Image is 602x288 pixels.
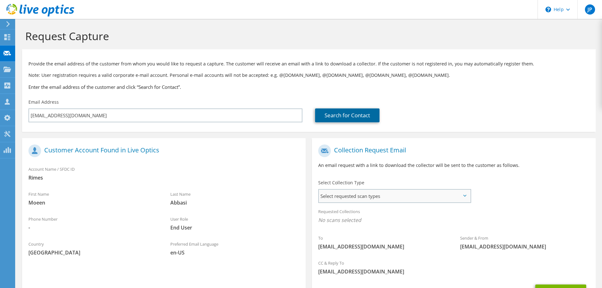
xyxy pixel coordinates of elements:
div: First Name [22,187,164,209]
span: - [28,224,158,231]
span: Moeen [28,199,158,206]
p: Note: User registration requires a valid corporate e-mail account. Personal e-mail accounts will ... [28,72,589,79]
h3: Enter the email address of the customer and click “Search for Contact”. [28,83,589,90]
h1: Customer Account Found in Live Optics [28,144,296,157]
p: An email request with a link to download the collector will be sent to the customer as follows. [318,162,589,169]
div: Phone Number [22,212,164,234]
div: Last Name [164,187,306,209]
h1: Request Capture [25,29,589,43]
span: [EMAIL_ADDRESS][DOMAIN_NAME] [318,243,447,250]
div: To [312,231,454,253]
p: Provide the email address of the customer from whom you would like to request a capture. The cust... [28,60,589,67]
label: Select Collection Type [318,180,364,186]
span: No scans selected [318,217,589,224]
div: CC & Reply To [312,256,595,278]
span: JP [585,4,595,15]
h1: Collection Request Email [318,144,586,157]
span: Rimes [28,174,299,181]
div: User Role [164,212,306,234]
span: Select requested scan types [319,190,470,202]
span: [GEOGRAPHIC_DATA] [28,249,158,256]
span: [EMAIL_ADDRESS][DOMAIN_NAME] [460,243,589,250]
a: Search for Contact [315,108,380,122]
div: Requested Collections [312,205,595,228]
svg: \n [545,7,551,12]
span: Abbasi [170,199,300,206]
span: End User [170,224,300,231]
span: [EMAIL_ADDRESS][DOMAIN_NAME] [318,268,589,275]
div: Sender & From [454,231,596,253]
div: Country [22,237,164,259]
div: Account Name / SFDC ID [22,162,306,184]
span: en-US [170,249,300,256]
label: Email Address [28,99,59,105]
div: Preferred Email Language [164,237,306,259]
